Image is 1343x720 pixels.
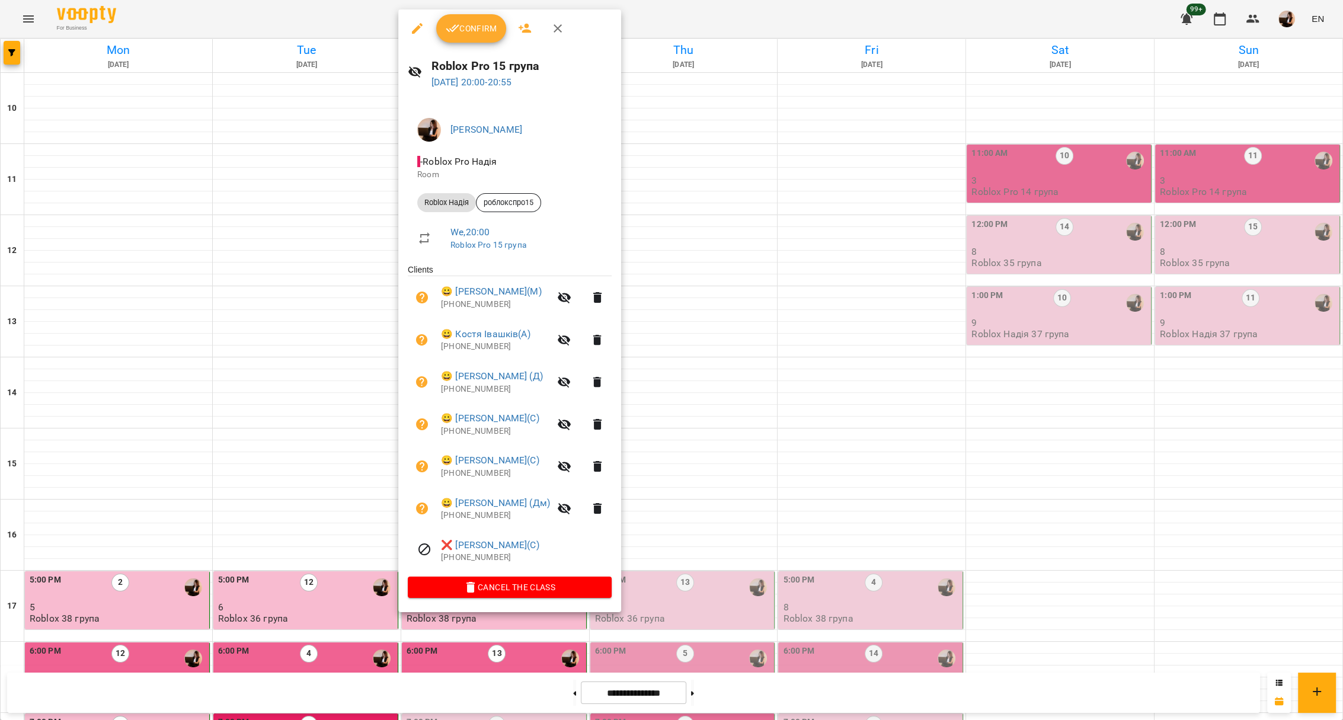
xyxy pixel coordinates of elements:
p: [PHONE_NUMBER] [441,510,550,521]
span: Roblox Надія [417,197,476,208]
span: Cancel the class [417,580,602,594]
button: Unpaid. Bill the attendance? [408,452,436,481]
svg: Visit canceled [417,542,431,556]
a: 😀 [PERSON_NAME] (Дм) [441,496,550,510]
ul: Clients [408,264,612,577]
a: We , 20:00 [450,226,490,238]
img: f1c8304d7b699b11ef2dd1d838014dff.jpg [417,118,441,142]
button: Unpaid. Bill the attendance? [408,368,436,396]
a: Roblox Pro 15 група [450,240,526,249]
span: роблокспро15 [477,197,541,208]
a: [DATE] 20:00-20:55 [431,76,512,88]
button: Unpaid. Bill the attendance? [408,494,436,523]
a: 😀 [PERSON_NAME] (Д) [441,369,543,383]
p: [PHONE_NUMBER] [441,383,550,395]
p: [PHONE_NUMBER] [441,468,550,479]
p: Room [417,169,602,181]
button: Unpaid. Bill the attendance? [408,283,436,312]
a: 😀 [PERSON_NAME](С) [441,453,539,468]
a: [PERSON_NAME] [450,124,522,135]
p: [PHONE_NUMBER] [441,552,612,564]
a: ❌ [PERSON_NAME](С) [441,538,539,552]
button: Unpaid. Bill the attendance? [408,326,436,354]
button: Cancel the class [408,577,612,598]
div: роблокспро15 [476,193,541,212]
span: - Roblox Pro Надія [417,156,500,167]
a: 😀 Костя Івашків(А) [441,327,530,341]
h6: Roblox Pro 15 група [431,57,612,75]
a: 😀 [PERSON_NAME](С) [441,411,539,425]
button: Unpaid. Bill the attendance? [408,410,436,439]
p: [PHONE_NUMBER] [441,341,550,353]
p: [PHONE_NUMBER] [441,425,550,437]
p: [PHONE_NUMBER] [441,299,550,311]
button: Confirm [436,14,506,43]
span: Confirm [446,21,497,36]
a: 😀 [PERSON_NAME](М) [441,284,542,299]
